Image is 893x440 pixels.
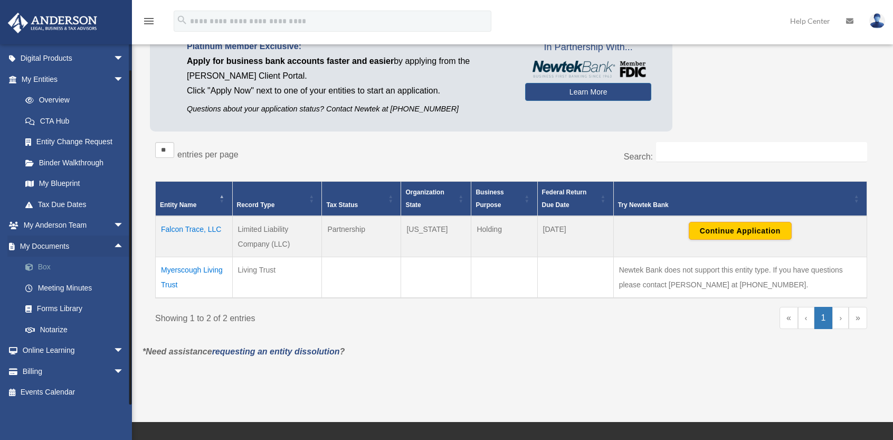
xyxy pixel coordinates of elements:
a: Events Calendar [7,382,140,403]
td: [US_STATE] [401,216,471,257]
div: Showing 1 to 2 of 2 entries [155,307,503,326]
th: Organization State: Activate to sort [401,181,471,216]
span: arrow_drop_down [113,69,135,90]
button: Continue Application [689,222,792,240]
span: arrow_drop_up [113,236,135,257]
a: Online Learningarrow_drop_down [7,340,140,361]
a: Learn More [525,83,651,101]
a: 1 [814,307,833,329]
a: Previous [798,307,814,329]
a: Tax Due Dates [15,194,135,215]
td: Myerscough Living Trust [156,257,233,298]
i: search [176,14,188,26]
th: Try Newtek Bank : Activate to sort [613,181,867,216]
th: Entity Name: Activate to invert sorting [156,181,233,216]
img: Anderson Advisors Platinum Portal [5,13,100,33]
label: Search: [624,152,653,161]
a: Next [832,307,849,329]
p: Platinum Member Exclusive: [187,39,509,54]
th: Federal Return Due Date: Activate to sort [537,181,613,216]
td: Limited Liability Company (LLC) [232,216,322,257]
a: CTA Hub [15,110,135,132]
th: Business Purpose: Activate to sort [471,181,537,216]
em: *Need assistance ? [142,347,345,356]
span: Record Type [237,201,275,209]
td: Newtek Bank does not support this entity type. If you have questions please contact [PERSON_NAME]... [613,257,867,298]
td: Living Trust [232,257,322,298]
img: NewtekBankLogoSM.png [530,61,646,78]
td: Falcon Trace, LLC [156,216,233,257]
span: arrow_drop_down [113,215,135,237]
p: Click "Apply Now" next to one of your entities to start an application. [187,83,509,98]
span: Business Purpose [476,189,503,209]
a: Digital Productsarrow_drop_down [7,48,140,69]
span: Tax Status [326,201,358,209]
a: Notarize [15,319,140,340]
a: Entity Change Request [15,132,135,153]
a: requesting an entity dissolution [212,347,340,356]
span: Organization State [405,189,444,209]
label: entries per page [177,150,239,159]
i: menu [142,15,155,27]
td: Partnership [322,216,401,257]
img: User Pic [869,13,885,29]
span: Federal Return Due Date [542,189,587,209]
span: arrow_drop_down [113,361,135,382]
a: My Blueprint [15,173,135,194]
span: arrow_drop_down [113,340,135,362]
p: Questions about your application status? Contact Newtek at [PHONE_NUMBER] [187,102,509,116]
a: Box [15,257,140,278]
div: Try Newtek Bank [618,199,851,211]
span: arrow_drop_down [113,48,135,70]
span: In Partnership With... [525,39,651,56]
a: My Documentsarrow_drop_up [7,236,140,257]
a: Last [849,307,867,329]
td: [DATE] [537,216,613,257]
span: Apply for business bank accounts faster and easier [187,57,394,65]
p: by applying from the [PERSON_NAME] Client Portal. [187,54,509,83]
a: Meeting Minutes [15,277,140,298]
a: Billingarrow_drop_down [7,361,140,382]
a: My Anderson Teamarrow_drop_down [7,215,140,236]
a: Forms Library [15,298,140,320]
a: My Entitiesarrow_drop_down [7,69,135,90]
a: Overview [15,90,129,111]
span: Entity Name [160,201,196,209]
th: Record Type: Activate to sort [232,181,322,216]
th: Tax Status: Activate to sort [322,181,401,216]
a: First [780,307,798,329]
a: menu [142,18,155,27]
a: Binder Walkthrough [15,152,135,173]
td: Holding [471,216,537,257]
